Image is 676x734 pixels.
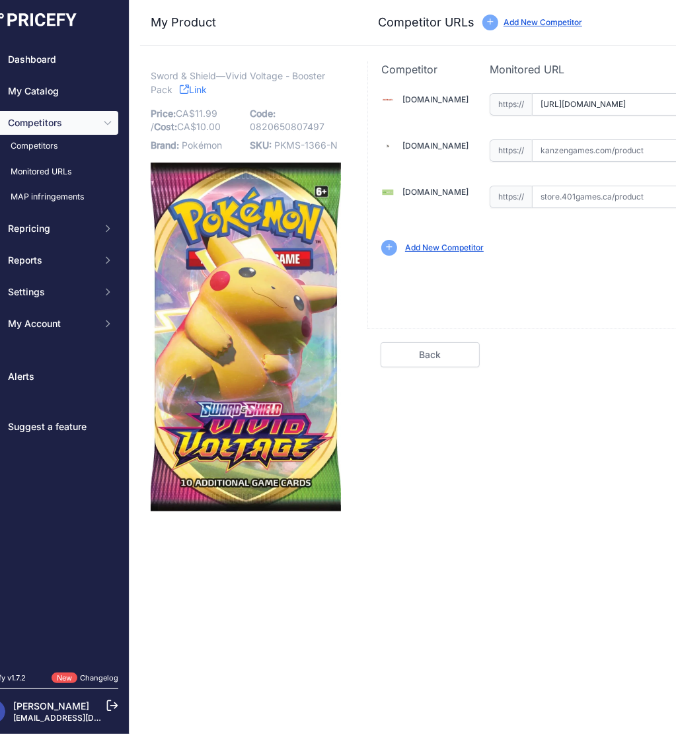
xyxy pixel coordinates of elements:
span: 10.00 [196,121,221,132]
h3: My Product [151,13,341,32]
a: [EMAIL_ADDRESS][DOMAIN_NAME] [13,713,151,723]
a: [DOMAIN_NAME] [402,187,469,197]
span: Settings [8,285,94,299]
span: Code: [250,108,276,119]
span: Cost: [154,121,177,132]
span: Pokémon [182,139,222,151]
p: CA$ [151,104,242,136]
span: https:// [490,186,532,208]
a: [DOMAIN_NAME] [402,141,469,151]
a: [PERSON_NAME] [13,700,89,712]
span: Repricing [8,222,94,235]
span: 11.99 [195,108,217,119]
span: 0820650807497 [250,121,324,132]
p: Competitor [381,61,469,77]
h3: Competitor URLs [378,13,474,32]
span: Competitors [8,116,94,129]
span: Price: [151,108,176,119]
span: https:// [490,139,532,162]
span: PKMS-1366-N [274,139,338,151]
span: My Account [8,317,94,330]
a: Changelog [80,673,118,682]
a: Add New Competitor [405,242,484,252]
a: Back [381,342,480,367]
span: https:// [490,93,532,116]
a: Add New Competitor [504,17,582,27]
a: [DOMAIN_NAME] [402,94,469,104]
span: New [52,673,77,684]
span: Reports [8,254,94,267]
span: / CA$ [151,121,221,132]
span: Brand: [151,139,179,151]
span: Sword & Shield—Vivid Voltage - Booster Pack [151,67,325,98]
a: Link [180,81,207,98]
span: SKU: [250,139,272,151]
